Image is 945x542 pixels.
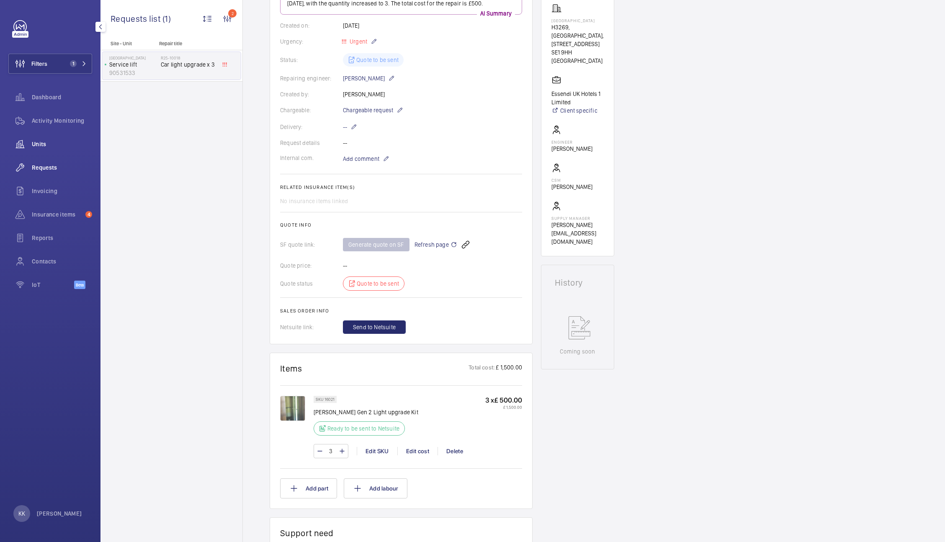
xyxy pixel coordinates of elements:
[348,38,367,45] span: Urgent
[32,163,92,172] span: Requests
[555,279,600,287] h1: History
[477,9,515,18] p: AI Summary
[485,396,522,405] p: 3 x £ 500.00
[280,308,522,314] h2: Sales order info
[485,405,522,410] p: £ 1,500.00
[85,211,92,218] span: 4
[280,528,334,538] h1: Support need
[551,145,592,153] p: [PERSON_NAME]
[32,234,92,242] span: Reports
[415,240,457,250] span: Refresh page
[109,69,157,77] p: 90531533
[343,155,379,163] span: Add comment
[32,210,82,219] span: Insurance items
[161,60,216,69] span: Car light upgrade x 3
[109,60,157,69] p: Service lift
[109,55,157,60] p: [GEOGRAPHIC_DATA]
[32,187,92,195] span: Invoicing
[31,59,47,68] span: Filters
[353,323,396,331] span: Send to Netsuite
[74,281,85,289] span: Beta
[8,54,92,74] button: Filters1
[327,424,399,433] p: Ready to be sent to Netsuite
[551,18,604,23] p: [GEOGRAPHIC_DATA]
[343,320,406,334] button: Send to Netsuite
[551,23,604,48] p: H3269, [GEOGRAPHIC_DATA], [STREET_ADDRESS]
[280,478,337,498] button: Add part
[32,257,92,266] span: Contacts
[495,363,522,374] p: £ 1,500.00
[343,122,357,132] p: --
[343,73,395,83] p: [PERSON_NAME]
[37,509,82,518] p: [PERSON_NAME]
[438,447,471,455] div: Delete
[280,222,522,228] h2: Quote info
[344,478,407,498] button: Add labour
[32,140,92,148] span: Units
[18,509,25,518] p: KK
[343,106,393,114] span: Chargeable request
[32,116,92,125] span: Activity Monitoring
[280,363,302,374] h1: Items
[551,216,604,221] p: Supply manager
[397,447,438,455] div: Edit cost
[551,178,592,183] p: CSM
[551,48,604,65] p: SE1 9HH [GEOGRAPHIC_DATA]
[551,221,604,246] p: [PERSON_NAME][EMAIL_ADDRESS][DOMAIN_NAME]
[551,106,604,115] a: Client specific
[159,41,214,46] p: Repair title
[469,363,495,374] p: Total cost:
[32,281,74,289] span: IoT
[70,60,77,67] span: 1
[314,408,418,416] p: [PERSON_NAME] Gen 2 Light upgrade Kit
[551,183,592,191] p: [PERSON_NAME]
[161,55,216,60] h2: R25-10018
[551,139,592,145] p: Engineer
[357,447,397,455] div: Edit SKU
[316,398,335,401] p: SKU 16021
[111,13,162,24] span: Requests list
[100,41,156,46] p: Site - Unit
[551,90,604,106] p: Essendi UK Hotels 1 Limited
[560,347,595,356] p: Coming soon
[32,93,92,101] span: Dashboard
[280,396,305,421] img: 4OlleRcfrTpNcrQZPkHOilnofnGAZH-4aqszG1U1NBFLMiUI.png
[280,184,522,190] h2: Related insurance item(s)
